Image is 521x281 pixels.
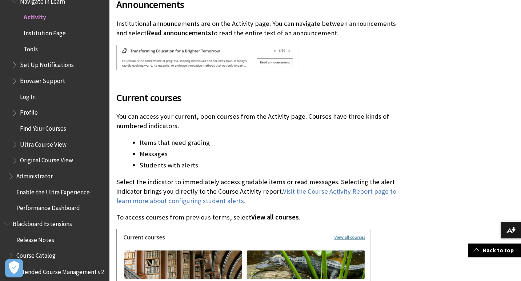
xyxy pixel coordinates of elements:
[116,187,396,205] a: Visit the Course Activity Report page to learn more about configuring student alerts.
[16,234,54,244] span: Release Notes
[468,244,521,257] a: Back to top
[20,154,73,164] span: Original Course View
[24,27,66,37] span: Institution Page
[140,160,406,170] li: Students with alerts
[140,138,406,148] li: Items that need grading
[116,213,406,222] p: To access courses from previous terms, select .
[20,138,67,148] span: Ultra Course View
[20,91,36,100] span: Log In
[147,29,211,37] span: Read announcements
[251,213,299,221] span: View all courses
[140,149,406,159] li: Messages
[16,170,53,180] span: Administrator
[116,90,406,105] span: Current courses
[5,259,23,277] button: Open Preferences
[20,75,65,84] span: Browser Support
[116,45,298,70] img: An institutional announcement, with options to move to other announcements and a Read announcemen...
[116,177,406,206] p: Select the indicator to immediately access gradable items or read messages. Selecting the alert i...
[16,250,56,260] span: Course Catalog
[16,265,104,275] span: Extended Course Management v2
[20,107,38,116] span: Profile
[24,43,38,53] span: Tools
[116,112,406,131] p: You can access your current, open courses from the Activity page. Courses have three kinds of num...
[16,186,90,196] span: Enable the Ultra Experience
[116,19,406,38] p: Institutional announcements are on the Activity page. You can navigate between announcements and ...
[13,218,72,227] span: Blackboard Extensions
[20,59,74,69] span: Set Up Notifications
[16,202,80,212] span: Performance Dashboard
[20,122,66,132] span: Find Your Courses
[24,11,46,21] span: Activity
